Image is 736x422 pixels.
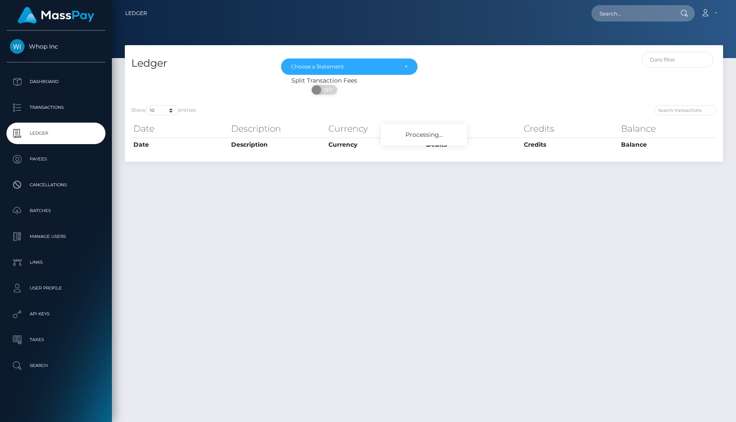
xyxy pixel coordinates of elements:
p: Transactions [10,101,102,114]
div: Choose a Statement [291,63,398,70]
p: Payees [10,153,102,166]
span: Whop Inc [6,43,105,50]
input: Search transactions [654,105,717,115]
th: Description [229,138,327,151]
input: Search... [591,5,672,22]
a: Transactions [6,97,105,118]
th: Date [131,138,229,151]
div: Split Transaction Fees [125,76,524,85]
th: Balance [619,120,717,137]
p: Manage Users [10,230,102,243]
a: Manage Users [6,226,105,247]
p: Links [10,256,102,269]
input: Date filter [642,52,713,68]
img: Whop Inc [10,39,25,54]
th: Date [131,120,229,137]
th: Debits [424,138,522,151]
a: Search [6,355,105,376]
select: Showentries [146,105,178,115]
th: Credits [522,120,619,137]
h4: Ledger [131,56,268,71]
th: Description [229,120,327,137]
a: Ledger [6,123,105,144]
img: MassPay Logo [18,7,94,24]
a: Links [6,252,105,273]
a: Batches [6,200,105,222]
button: Choose a Statement [281,59,418,75]
p: Batches [10,204,102,217]
th: Credits [522,138,619,151]
a: API Keys [6,303,105,325]
th: Currency [326,120,424,137]
label: Show entries [131,105,196,115]
a: Payees [6,148,105,170]
th: Balance [619,138,717,151]
p: Taxes [10,333,102,346]
p: Cancellations [10,179,102,191]
a: Cancellations [6,174,105,196]
p: Search [10,359,102,372]
a: User Profile [6,277,105,299]
a: Dashboard [6,71,105,92]
p: Ledger [10,127,102,140]
p: Dashboard [10,75,102,88]
div: Processing... [381,124,467,145]
p: API Keys [10,308,102,320]
th: Debits [424,120,522,137]
p: User Profile [10,282,102,295]
th: Currency [326,138,424,151]
span: OFF [316,85,338,95]
a: Ledger [125,4,147,22]
a: Taxes [6,329,105,351]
